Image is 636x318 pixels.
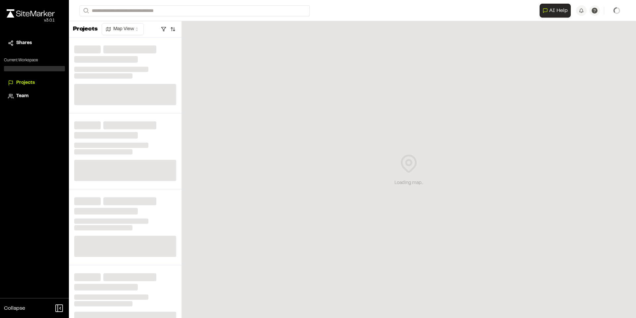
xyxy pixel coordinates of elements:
[79,5,91,16] button: Search
[4,304,25,312] span: Collapse
[16,79,35,87] span: Projects
[540,4,571,18] button: Open AI Assistant
[73,25,98,34] p: Projects
[8,39,61,47] a: Shares
[549,7,568,15] span: AI Help
[4,57,65,63] p: Current Workspace
[8,79,61,87] a: Projects
[16,93,28,100] span: Team
[540,4,573,18] div: Open AI Assistant
[16,39,32,47] span: Shares
[7,18,55,24] div: Oh geez...please don't...
[8,93,61,100] a: Team
[395,179,423,187] div: Loading map...
[7,9,55,18] img: rebrand.png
